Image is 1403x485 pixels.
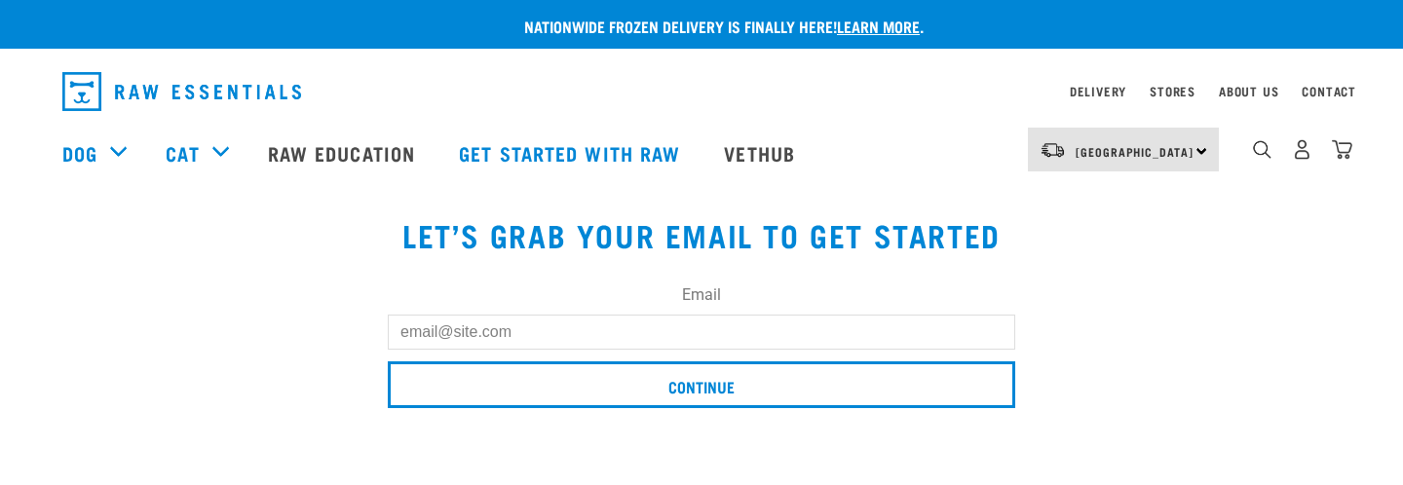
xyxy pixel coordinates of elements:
span: [GEOGRAPHIC_DATA] [1076,148,1194,155]
img: home-icon-1@2x.png [1253,140,1271,159]
a: Learn more [837,21,920,30]
a: Vethub [704,114,819,192]
a: Delivery [1070,88,1126,94]
a: Dog [62,138,97,168]
input: email@site.com [388,315,1015,350]
a: Cat [166,138,199,168]
a: Stores [1150,88,1195,94]
a: Get started with Raw [439,114,704,192]
h1: Let’s grab your email to get started [62,217,1341,252]
img: user.png [1292,139,1312,160]
img: Raw Essentials Logo [62,72,301,111]
img: home-icon@2x.png [1332,139,1352,160]
a: Raw Education [248,114,439,192]
a: Contact [1302,88,1356,94]
input: Continue [388,361,1015,408]
label: Email [388,283,1015,307]
nav: dropdown navigation [47,64,1356,119]
a: About Us [1219,88,1278,94]
img: van-moving.png [1040,141,1066,159]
